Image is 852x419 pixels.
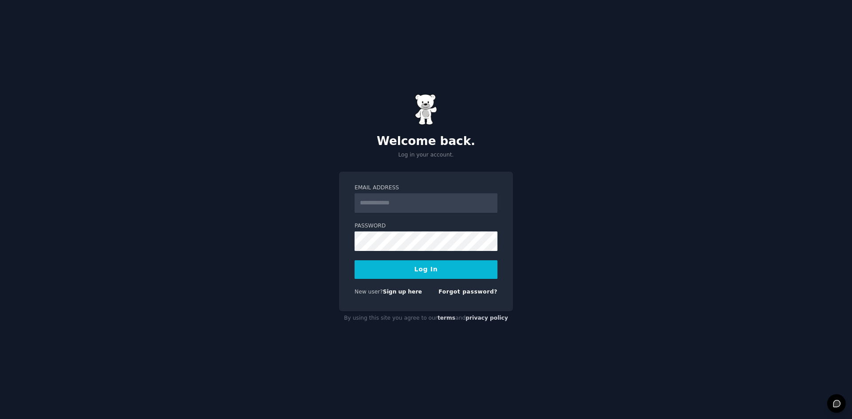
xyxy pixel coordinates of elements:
a: privacy policy [465,315,508,321]
p: Log in your account. [339,151,513,159]
a: Sign up here [383,289,422,295]
button: Log In [355,260,497,279]
span: New user? [355,289,383,295]
a: Forgot password? [438,289,497,295]
label: Email Address [355,184,497,192]
h2: Welcome back. [339,134,513,149]
a: terms [438,315,455,321]
img: Gummy Bear [415,94,437,125]
label: Password [355,222,497,230]
div: By using this site you agree to our and [339,311,513,325]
